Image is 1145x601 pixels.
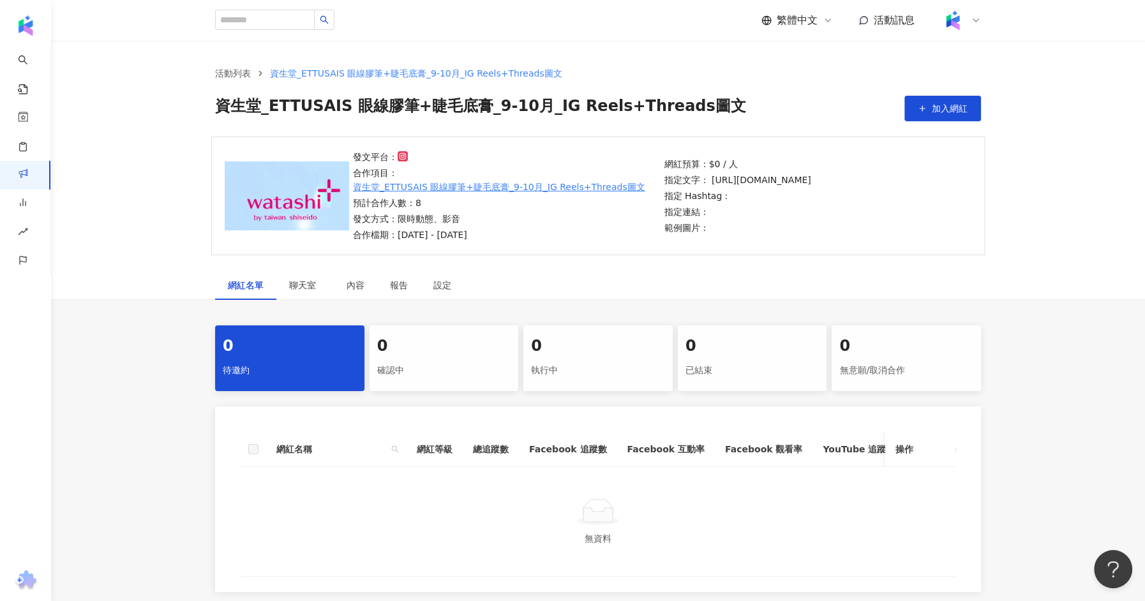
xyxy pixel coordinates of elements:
iframe: Help Scout Beacon - Open [1094,550,1132,588]
div: 已結束 [685,360,819,382]
div: 網紅名單 [228,278,264,292]
button: 加入網紅 [904,96,981,121]
div: 內容 [347,278,364,292]
div: 待邀約 [223,360,357,382]
p: 指定連結： [664,205,811,219]
p: 指定 Hashtag： [664,189,811,203]
img: logo icon [15,15,36,36]
th: 操作 [885,432,955,467]
span: search [391,445,399,453]
div: 無資料 [256,531,940,545]
img: 資生堂_ETTUSAIS 眼線膠筆+睫毛底膏_9-10月_IG Reels+Threads圖文 [225,161,349,230]
p: 發文方式：限時動態、影音 [353,212,657,226]
p: 範例圖片： [664,221,811,235]
img: chrome extension [13,570,38,591]
div: 0 [685,336,819,357]
div: 0 [839,336,973,357]
th: Facebook 觀看率 [715,432,812,467]
div: 無意願/取消合作 [839,360,973,382]
span: 活動訊息 [874,14,915,26]
div: 執行中 [531,360,665,382]
div: 0 [531,336,665,357]
span: rise [18,219,28,248]
span: search [389,440,401,459]
div: 0 [223,336,357,357]
span: 加入網紅 [932,103,968,114]
img: Kolr%20app%20icon%20%281%29.png [941,8,965,33]
th: Facebook 追蹤數 [519,432,617,467]
div: 確認中 [377,360,511,382]
span: 聊天室 [289,281,321,290]
a: 資生堂_ETTUSAIS 眼線膠筆+睫毛底膏_9-10月_IG Reels+Threads圖文 [353,180,645,194]
p: 預計合作人數：8 [353,196,657,210]
a: 活動列表 [213,66,253,80]
p: 合作項目： [353,166,657,194]
p: 發文平台： [353,150,657,164]
div: 報告 [390,278,408,292]
span: 資生堂_ETTUSAIS 眼線膠筆+睫毛底膏_9-10月_IG Reels+Threads圖文 [215,96,746,121]
p: 合作檔期：[DATE] - [DATE] [353,228,657,242]
th: YouTube 追蹤數 [812,432,905,467]
a: search [18,46,43,96]
span: search [320,15,329,24]
p: 指定文字： [URL][DOMAIN_NAME] [664,173,811,187]
th: 網紅等級 [407,432,463,467]
span: 繁體中文 [777,13,818,27]
div: 設定 [433,278,451,292]
p: 網紅預算：$0 / 人 [664,157,811,171]
th: 總追蹤數 [463,432,519,467]
span: 資生堂_ETTUSAIS 眼線膠筆+睫毛底膏_9-10月_IG Reels+Threads圖文 [270,68,562,78]
span: 網紅名稱 [276,442,386,456]
div: 0 [377,336,511,357]
th: Facebook 互動率 [617,432,714,467]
